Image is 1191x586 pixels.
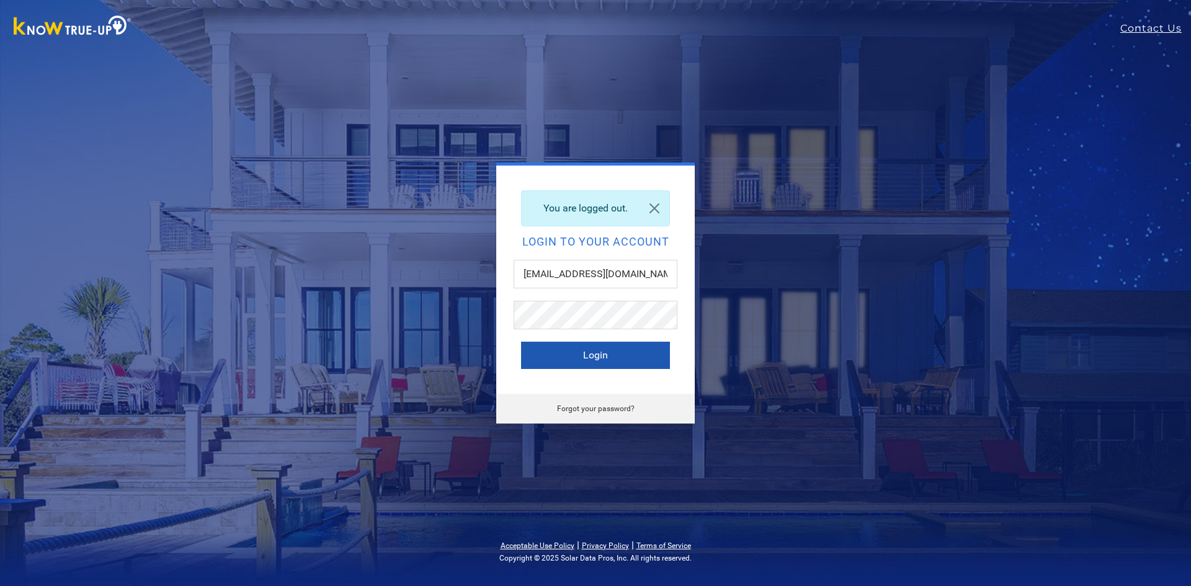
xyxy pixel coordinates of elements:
[521,236,670,247] h2: Login to your account
[501,541,574,550] a: Acceptable Use Policy
[514,260,677,288] input: Email
[521,190,670,226] div: You are logged out.
[557,404,635,413] a: Forgot your password?
[631,539,634,551] span: |
[640,191,669,226] a: Close
[521,342,670,369] button: Login
[1120,21,1191,36] a: Contact Us
[7,13,138,41] img: Know True-Up
[577,539,579,551] span: |
[582,541,629,550] a: Privacy Policy
[636,541,691,550] a: Terms of Service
